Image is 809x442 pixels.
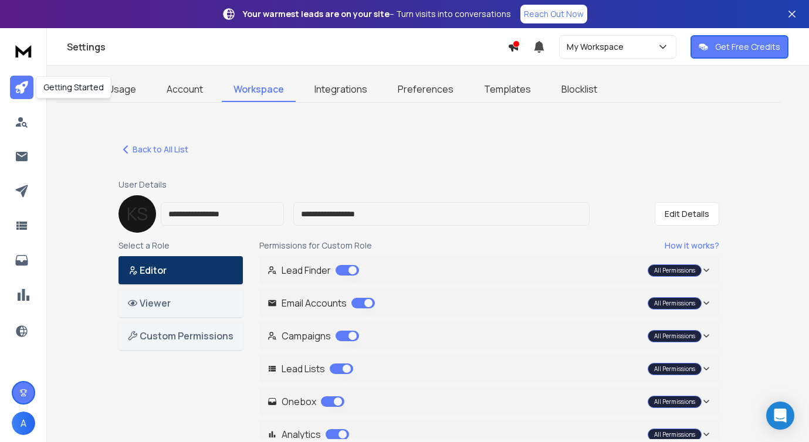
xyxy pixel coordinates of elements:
a: Workspace [222,77,296,102]
a: Reach Out Now [520,5,587,23]
p: Onebox [268,395,344,409]
button: Campaigns All Permissions [259,322,719,350]
a: Integrations [303,77,379,102]
button: Edit Details [655,202,719,226]
p: Viewer [128,296,233,310]
a: Blocklist [550,77,609,102]
p: Editor [128,263,233,277]
button: Get Free Credits [690,35,788,59]
p: Lead Lists [268,362,353,376]
div: All Permissions [648,330,702,342]
a: How it works? [665,240,719,251]
p: My Workspace [567,41,628,53]
button: Lead Lists All Permissions [259,355,719,383]
div: All Permissions [648,429,702,441]
p: Email Accounts [268,296,375,310]
p: Select a Role [119,240,243,251]
p: Get Free Credits [715,41,780,53]
button: Email Accounts All Permissions [259,289,719,317]
button: Lead Finder All Permissions [259,256,719,284]
button: A [12,412,35,435]
div: Open Intercom Messenger [766,402,794,430]
a: Preferences [386,77,465,102]
button: Onebox All Permissions [259,387,719,416]
img: logo [12,40,35,62]
p: Analytics [268,427,349,441]
a: Templates [472,77,543,102]
button: Back to All List [119,142,188,157]
a: Account [155,77,215,102]
p: – Turn visits into conversations [243,8,511,20]
div: Getting Started [36,76,111,98]
h1: Settings [67,40,507,54]
p: Lead Finder [268,263,359,277]
div: All Permissions [648,396,702,408]
span: Permissions for Custom Role [259,240,372,251]
div: All Permissions [648,363,702,375]
p: Reach Out Now [524,8,584,20]
div: K S [119,195,156,233]
div: All Permissions [648,264,702,277]
div: All Permissions [648,297,702,310]
p: Custom Permissions [128,329,233,343]
p: User Details [119,179,719,191]
strong: Your warmest leads are on your site [243,8,390,19]
p: Campaigns [268,329,359,343]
